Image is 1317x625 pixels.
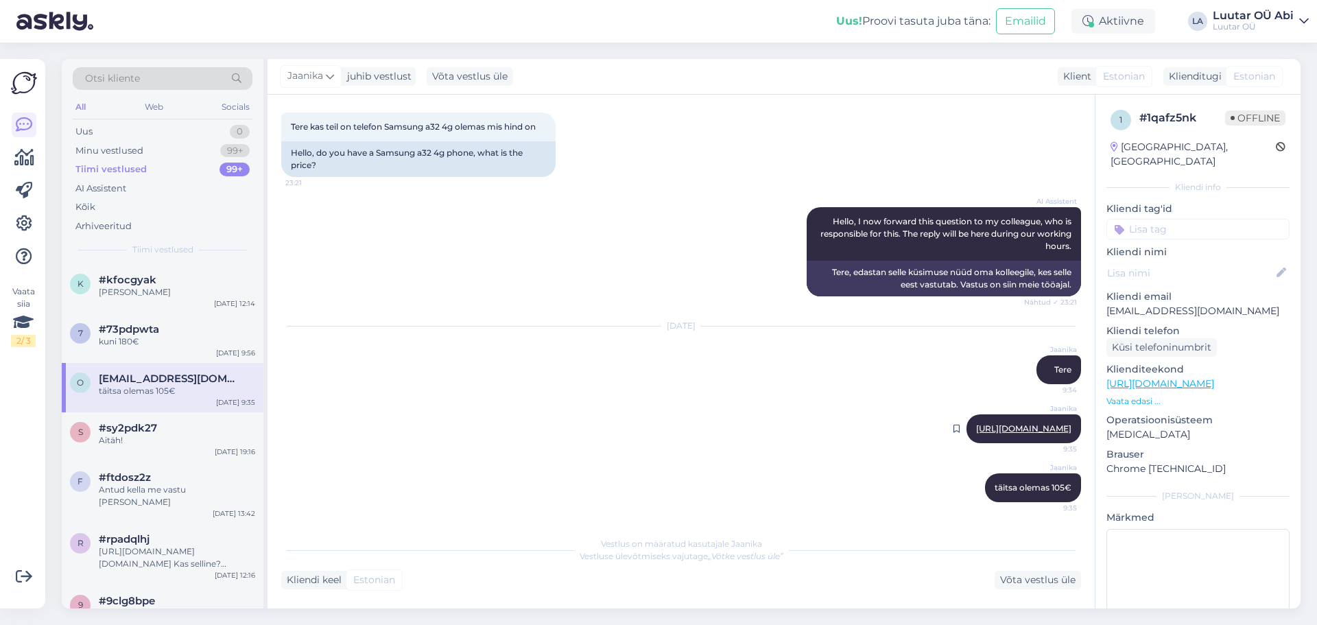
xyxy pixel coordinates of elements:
span: orman_62@hotmail.com [99,373,241,385]
p: Kliendi nimi [1106,245,1290,259]
span: #9clg8bpe [99,595,155,607]
span: Tere [1054,364,1071,375]
input: Lisa nimi [1107,266,1274,281]
span: Nähtud ✓ 23:21 [1024,297,1077,307]
p: Märkmed [1106,510,1290,525]
span: r [78,538,84,548]
div: Minu vestlused [75,144,143,158]
div: LA [1188,12,1207,31]
span: 9 [78,600,83,610]
a: Luutar OÜ AbiLuutar OÜ [1213,10,1309,32]
div: 99+ [220,144,250,158]
span: 7 [78,328,83,338]
a: [URL][DOMAIN_NAME] [976,423,1071,434]
span: o [77,377,84,388]
span: Offline [1225,110,1285,126]
span: k [78,279,84,289]
p: Vaata edasi ... [1106,395,1290,408]
p: Brauser [1106,447,1290,462]
span: #ftdosz2z [99,471,151,484]
div: 2 / 3 [11,335,36,347]
p: Kliendi telefon [1106,324,1290,338]
p: Kliendi tag'id [1106,202,1290,216]
div: Proovi tasuta juba täna: [836,13,990,30]
input: Lisa tag [1106,219,1290,239]
div: Web [142,98,166,116]
span: 1 [1119,115,1122,125]
div: Küsi telefoninumbrit [1106,338,1217,357]
div: Aitäh! [99,434,255,447]
span: Estonian [1103,69,1145,84]
span: Estonian [353,573,395,587]
button: Emailid [996,8,1055,34]
div: Antud kella me vastu [PERSON_NAME] [99,484,255,508]
p: Operatsioonisüsteem [1106,413,1290,427]
span: #73pdpwta [99,323,159,335]
p: Kliendi email [1106,290,1290,304]
span: Jaanika [1025,403,1077,414]
span: 9:35 [1025,444,1077,454]
span: Estonian [1233,69,1275,84]
div: Aktiivne [1071,9,1155,34]
div: Kliendi info [1106,181,1290,193]
div: [DATE] 13:42 [213,508,255,519]
p: [MEDICAL_DATA] [1106,427,1290,442]
b: Uus! [836,14,862,27]
div: Luutar OÜ [1213,21,1294,32]
div: [DATE] 12:14 [214,298,255,309]
i: „Võtke vestlus üle” [708,551,783,561]
span: Jaanika [1025,462,1077,473]
span: Tere kas teil on telefon Samsung a32 4g olemas mis hind on [291,121,536,132]
div: Hello, do you have a Samsung a32 4g phone, what is the price? [281,141,556,177]
span: 23:21 [285,178,337,188]
div: juhib vestlust [342,69,412,84]
span: Tiimi vestlused [132,244,193,256]
div: All [73,98,88,116]
div: # 1qafz5nk [1139,110,1225,126]
div: [DATE] 9:56 [216,348,255,358]
span: AI Assistent [1025,196,1077,207]
div: Klienditugi [1163,69,1222,84]
span: 9:34 [1025,385,1077,395]
div: täitsa olemas 105€ [99,385,255,397]
span: #sy2pdk27 [99,422,157,434]
div: Võta vestlus üle [995,571,1081,589]
span: Hello, I now forward this question to my colleague, who is responsible for this. The reply will b... [820,216,1073,251]
span: Jaanika [1025,344,1077,355]
p: Klienditeekond [1106,362,1290,377]
div: 0 [230,125,250,139]
p: [EMAIL_ADDRESS][DOMAIN_NAME] [1106,304,1290,318]
div: [DATE] [281,320,1081,332]
div: Klient [1058,69,1091,84]
div: [URL][DOMAIN_NAME][DOMAIN_NAME] Kas selline? Andmed [PERSON_NAME]? [99,545,255,570]
span: Vestlus on määratud kasutajale Jaanika [601,539,762,549]
div: Tiimi vestlused [75,163,147,176]
div: Luutar OÜ Abi [1213,10,1294,21]
div: Uus [75,125,93,139]
div: kuni 180€ [99,335,255,348]
div: Kliendi keel [281,573,342,587]
div: [DATE] 9:35 [216,397,255,408]
p: Chrome [TECHNICAL_ID] [1106,462,1290,476]
div: AI Assistent [75,182,126,196]
div: 99+ [219,163,250,176]
div: [PERSON_NAME] [1106,490,1290,502]
div: Kõik [75,200,95,214]
span: s [78,427,83,437]
span: Vestluse ülevõtmiseks vajutage [580,551,783,561]
span: Jaanika [287,69,323,84]
div: [GEOGRAPHIC_DATA], [GEOGRAPHIC_DATA] [1111,140,1276,169]
div: Vaata siia [11,285,36,347]
span: täitsa olemas 105€ [995,482,1071,493]
span: #kfocgyak [99,274,156,286]
div: [PERSON_NAME] [99,286,255,298]
span: #rpadqlhj [99,533,150,545]
div: Võta vestlus üle [427,67,513,86]
div: [DATE] 19:16 [215,447,255,457]
span: f [78,476,83,486]
div: Tere, edastan selle küsimuse nüüd oma kolleegile, kes selle eest vastutab. Vastus on siin meie tö... [807,261,1081,296]
div: [DATE] 12:16 [215,570,255,580]
div: Socials [219,98,252,116]
img: Askly Logo [11,70,37,96]
span: Otsi kliente [85,71,140,86]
